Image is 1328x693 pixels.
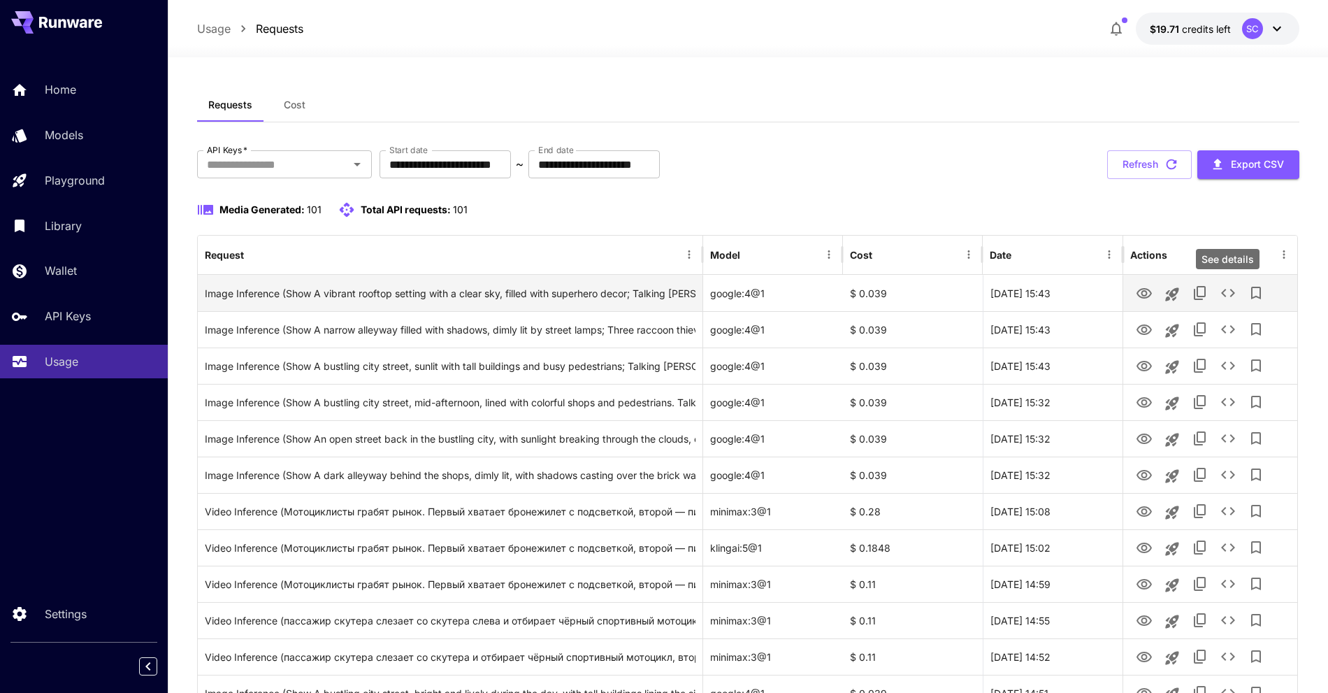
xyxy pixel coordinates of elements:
[1186,606,1214,634] button: Copy TaskUUID
[1130,351,1158,380] button: View
[361,203,451,215] span: Total API requests:
[703,311,843,348] div: google:4@1
[208,99,252,111] span: Requests
[1242,279,1270,307] button: Add to library
[703,384,843,420] div: google:4@1
[245,245,265,264] button: Sort
[1214,606,1242,634] button: See details
[1186,388,1214,416] button: Copy TaskUUID
[256,20,303,37] a: Requests
[139,657,157,676] button: Collapse sidebar
[843,457,983,493] div: $ 0.039
[1242,352,1270,380] button: Add to library
[205,566,695,602] div: Click to copy prompt
[1130,460,1158,489] button: View
[1186,279,1214,307] button: Copy TaskUUID
[1186,497,1214,525] button: Copy TaskUUID
[1130,315,1158,343] button: View
[1130,496,1158,525] button: View
[983,420,1123,457] div: 03 Oct, 2025 15:32
[1158,608,1186,636] button: Launch in playground
[1242,424,1270,452] button: Add to library
[389,144,428,156] label: Start date
[703,348,843,384] div: google:4@1
[703,529,843,566] div: klingai:5@1
[45,217,82,234] p: Library
[1130,387,1158,416] button: View
[347,155,367,174] button: Open
[453,203,468,215] span: 101
[1214,279,1242,307] button: See details
[219,203,305,215] span: Media Generated:
[1186,570,1214,598] button: Copy TaskUUID
[1158,317,1186,345] button: Launch in playground
[1214,534,1242,562] button: See details
[1158,535,1186,563] button: Launch in playground
[703,602,843,638] div: minimax:3@1
[1013,245,1032,264] button: Sort
[1136,13,1299,45] button: $19.70808SC
[45,127,83,143] p: Models
[983,311,1123,348] div: 03 Oct, 2025 15:43
[197,20,231,37] a: Usage
[1214,352,1242,380] button: See details
[207,144,247,156] label: API Keys
[1158,353,1186,381] button: Launch in playground
[205,639,695,675] div: Click to copy prompt
[1274,245,1294,264] button: Menu
[307,203,322,215] span: 101
[843,529,983,566] div: $ 0.1848
[1186,315,1214,343] button: Copy TaskUUID
[983,602,1123,638] div: 03 Oct, 2025 14:55
[843,384,983,420] div: $ 0.039
[703,638,843,675] div: minimax:3@1
[874,245,893,264] button: Sort
[703,275,843,311] div: google:4@1
[205,385,695,420] div: Click to copy prompt
[703,566,843,602] div: minimax:3@1
[679,245,699,264] button: Menu
[1158,426,1186,454] button: Launch in playground
[1150,23,1182,35] span: $19.71
[843,602,983,638] div: $ 0.11
[516,156,524,173] p: ~
[983,384,1123,420] div: 03 Oct, 2025 15:32
[1242,388,1270,416] button: Add to library
[990,249,1011,261] div: Date
[983,493,1123,529] div: 03 Oct, 2025 15:08
[205,530,695,566] div: Click to copy prompt
[205,249,244,261] div: Request
[703,420,843,457] div: google:4@1
[45,353,78,370] p: Usage
[843,275,983,311] div: $ 0.039
[1214,315,1242,343] button: See details
[1186,424,1214,452] button: Copy TaskUUID
[1158,280,1186,308] button: Launch in playground
[1196,249,1260,269] div: See details
[983,638,1123,675] div: 03 Oct, 2025 14:52
[1158,390,1186,417] button: Launch in playground
[1197,150,1299,179] button: Export CSV
[1130,642,1158,671] button: View
[1182,23,1231,35] span: credits left
[843,348,983,384] div: $ 0.039
[983,529,1123,566] div: 03 Oct, 2025 15:02
[983,275,1123,311] div: 03 Oct, 2025 15:43
[703,457,843,493] div: google:4@1
[1242,606,1270,634] button: Add to library
[1242,570,1270,598] button: Add to library
[538,144,573,156] label: End date
[1158,571,1186,599] button: Launch in playground
[843,311,983,348] div: $ 0.039
[1214,461,1242,489] button: See details
[843,638,983,675] div: $ 0.11
[1158,462,1186,490] button: Launch in playground
[284,99,305,111] span: Cost
[205,421,695,457] div: Click to copy prompt
[1214,643,1242,671] button: See details
[197,20,303,37] nav: breadcrumb
[843,420,983,457] div: $ 0.039
[983,348,1123,384] div: 03 Oct, 2025 15:43
[1130,249,1167,261] div: Actions
[1150,22,1231,36] div: $19.70808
